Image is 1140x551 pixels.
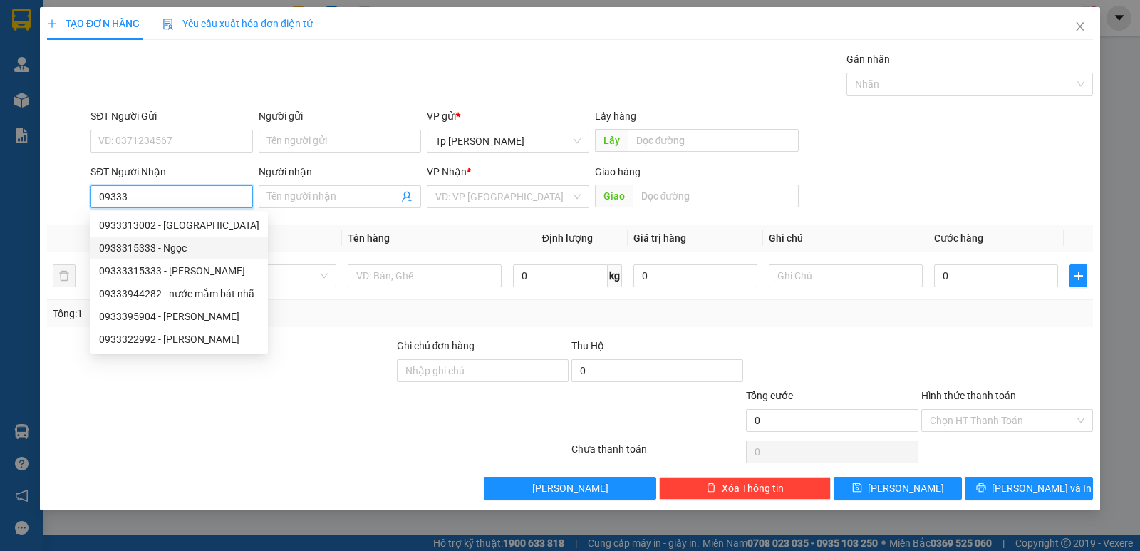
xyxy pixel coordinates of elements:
[763,225,928,252] th: Ghi chú
[90,237,268,259] div: 0933315333 - Ngọc
[570,441,745,466] div: Chưa thanh toán
[397,340,475,351] label: Ghi chú đơn hàng
[90,259,268,282] div: 09333315333 - ái ngọc
[846,53,890,65] label: Gán nhãn
[90,328,268,351] div: 0933322992 - Mai hương
[595,185,633,207] span: Giao
[90,305,268,328] div: 0933395904 - Thanh
[595,129,628,152] span: Lấy
[532,480,608,496] span: [PERSON_NAME]
[633,232,686,244] span: Giá trị hàng
[769,264,923,287] input: Ghi Chú
[397,359,569,382] input: Ghi chú đơn hàng
[99,217,259,233] div: 0933313002 - [GEOGRAPHIC_DATA]
[706,483,716,494] span: delete
[595,166,641,177] span: Giao hàng
[834,477,962,500] button: save[PERSON_NAME]
[401,191,413,202] span: user-add
[722,480,784,496] span: Xóa Thông tin
[1070,270,1087,282] span: plus
[1060,7,1100,47] button: Close
[1074,21,1086,32] span: close
[628,129,799,152] input: Dọc đường
[99,309,259,324] div: 0933395904 - [PERSON_NAME]
[259,108,421,124] div: Người gửi
[484,477,655,500] button: [PERSON_NAME]
[852,483,862,494] span: save
[259,164,421,180] div: Người nhận
[53,264,76,287] button: delete
[47,18,140,29] span: TẠO ĐƠN HÀNG
[934,232,983,244] span: Cước hàng
[435,130,581,152] span: Tp Hồ Chí Minh
[348,264,502,287] input: VD: Bàn, Ghế
[976,483,986,494] span: printer
[965,477,1093,500] button: printer[PERSON_NAME] và In
[633,185,799,207] input: Dọc đường
[99,240,259,256] div: 0933315333 - Ngọc
[47,19,57,29] span: plus
[427,166,467,177] span: VP Nhận
[1069,264,1087,287] button: plus
[99,263,259,279] div: 09333315333 - [PERSON_NAME]
[427,108,589,124] div: VP gửi
[921,390,1016,401] label: Hình thức thanh toán
[162,18,313,29] span: Yêu cầu xuất hóa đơn điện tử
[542,232,593,244] span: Định lượng
[595,110,636,122] span: Lấy hàng
[348,232,390,244] span: Tên hàng
[633,264,757,287] input: 0
[746,390,793,401] span: Tổng cước
[90,164,253,180] div: SĐT Người Nhận
[608,264,622,287] span: kg
[992,480,1092,496] span: [PERSON_NAME] và In
[90,108,253,124] div: SĐT Người Gửi
[162,19,174,30] img: icon
[99,286,259,302] div: 09333944282 - nước mắm bát nhã
[53,306,441,321] div: Tổng: 1
[868,480,944,496] span: [PERSON_NAME]
[99,331,259,347] div: 0933322992 - [PERSON_NAME]
[659,477,831,500] button: deleteXóa Thông tin
[90,282,268,305] div: 09333944282 - nước mắm bát nhã
[90,214,268,237] div: 0933313002 - Nga
[571,340,604,351] span: Thu Hộ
